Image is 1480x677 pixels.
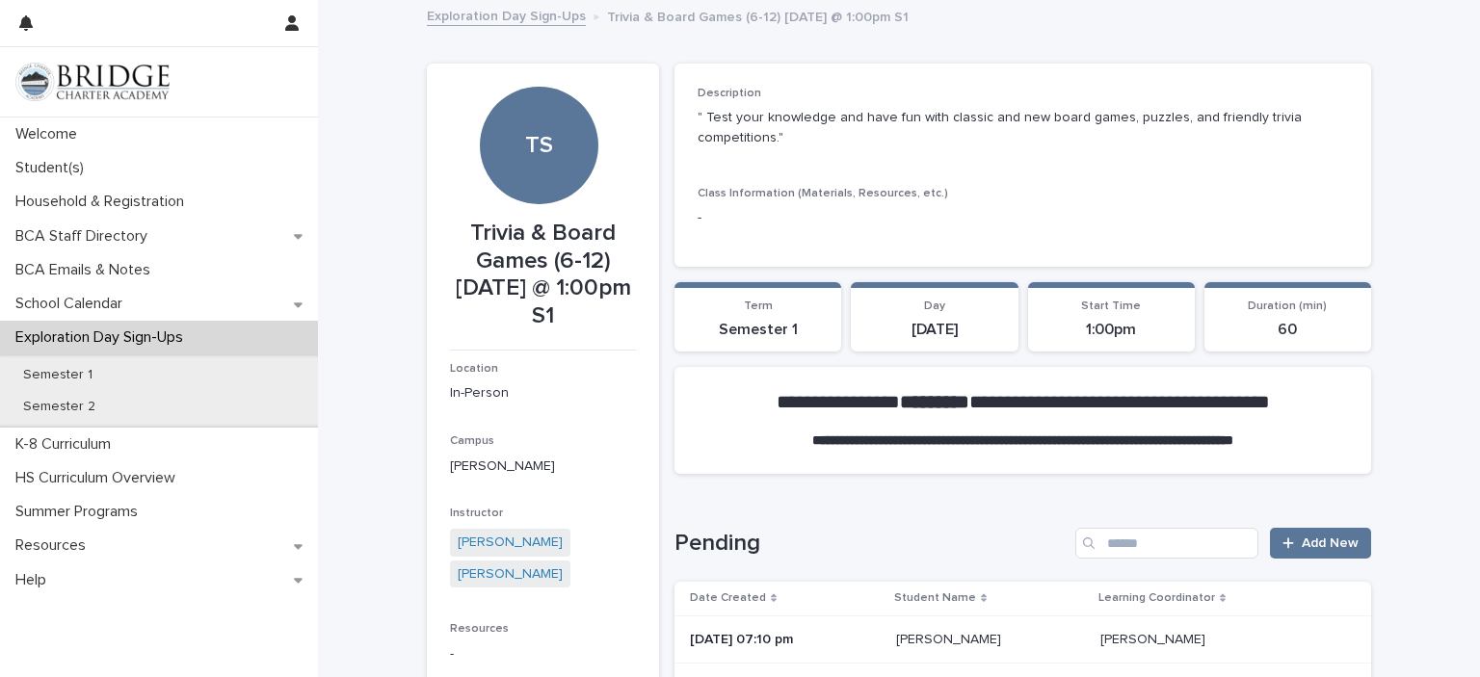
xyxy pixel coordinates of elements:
a: Exploration Day Sign-Ups [427,4,586,26]
p: Summer Programs [8,503,153,521]
a: [PERSON_NAME] [458,533,563,553]
p: BCA Emails & Notes [8,261,166,279]
p: [PERSON_NAME] [896,628,1005,648]
a: Add New [1270,528,1371,559]
span: Add New [1302,536,1359,550]
span: Instructor [450,508,503,519]
p: Date Created [690,587,766,609]
p: [DATE] [862,321,1006,339]
span: Description [698,88,761,99]
p: Trivia & Board Games (6-12) [DATE] @ 1:00pm S1 [607,5,909,26]
p: Semester 2 [8,399,111,415]
span: Resources [450,623,509,635]
span: Start Time [1081,300,1141,312]
span: Location [450,363,498,375]
p: Learning Coordinator [1098,587,1215,609]
p: K-8 Curriculum [8,435,126,454]
span: Term [744,300,773,312]
p: HS Curriculum Overview [8,469,191,487]
div: TS [480,13,597,159]
p: Resources [8,536,101,555]
span: Day [924,300,945,312]
h1: Pending [674,530,1068,558]
p: Household & Registration [8,193,199,211]
img: V1C1m3IdTEidaUdm9Hs0 [15,63,170,101]
p: [DATE] 07:10 pm [690,632,881,648]
input: Search [1075,528,1258,559]
p: - [698,208,1348,228]
p: BCA Staff Directory [8,227,163,246]
p: [PERSON_NAME] [1100,628,1209,648]
p: School Calendar [8,295,138,313]
p: Welcome [8,125,92,143]
p: " Test your knowledge and have fun with classic and new board games, puzzles, and friendly trivia... [698,108,1348,148]
p: 60 [1216,321,1360,339]
span: Class Information (Materials, Resources, etc.) [698,188,948,199]
p: Semester 1 [686,321,830,339]
p: [PERSON_NAME] [450,456,636,477]
p: 1:00pm [1040,321,1183,339]
p: - [450,644,636,664]
p: In-Person [450,383,636,404]
span: Duration (min) [1248,300,1327,312]
span: Campus [450,435,494,447]
p: Semester 1 [8,367,108,383]
a: [PERSON_NAME] [458,564,563,585]
p: Exploration Day Sign-Ups [8,328,198,347]
p: Trivia & Board Games (6-12) [DATE] @ 1:00pm S1 [450,220,636,330]
p: Student(s) [8,159,99,177]
p: Help [8,571,62,589]
tr: [DATE] 07:10 pm[PERSON_NAME][PERSON_NAME] [PERSON_NAME][PERSON_NAME] [674,615,1371,664]
p: Student Name [894,587,976,609]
